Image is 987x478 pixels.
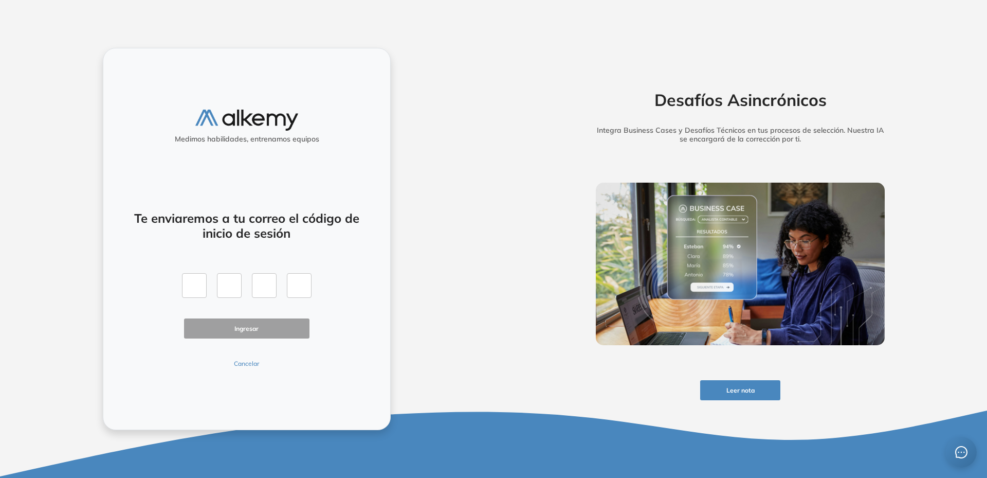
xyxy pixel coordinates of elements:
h4: Te enviaremos a tu correo el código de inicio de sesión [131,211,363,241]
img: img-more-info [596,183,885,345]
button: Cancelar [184,359,309,368]
h2: Desafíos Asincrónicos [580,90,901,110]
h5: Integra Business Cases y Desafíos Técnicos en tus procesos de selección. Nuestra IA se encargará ... [580,126,901,144]
button: Leer nota [700,380,780,400]
img: logo-alkemy [195,110,298,131]
span: message [955,446,967,458]
h5: Medimos habilidades, entrenamos equipos [107,135,386,144]
button: Ingresar [184,318,309,339]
